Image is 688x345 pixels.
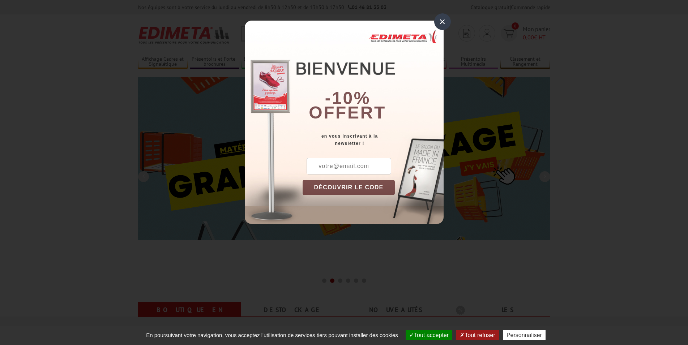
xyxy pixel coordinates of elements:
[434,13,451,30] div: ×
[309,103,386,122] font: offert
[142,332,402,338] span: En poursuivant votre navigation, vous acceptez l'utilisation de services tiers pouvant installer ...
[406,330,452,340] button: Tout accepter
[307,158,391,174] input: votre@email.com
[303,180,395,195] button: DÉCOUVRIR LE CODE
[303,133,444,147] div: en vous inscrivant à la newsletter !
[503,330,546,340] button: Personnaliser (fenêtre modale)
[456,330,499,340] button: Tout refuser
[325,89,371,108] b: -10%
